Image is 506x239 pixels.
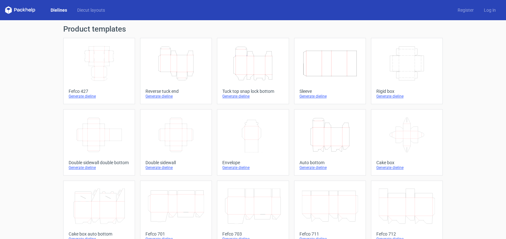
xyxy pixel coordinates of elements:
a: Double sidewall double bottomGenerate dieline [63,109,135,176]
div: Sleeve [299,89,361,94]
div: Fefco 427 [69,89,130,94]
div: Rigid box [376,89,437,94]
a: EnvelopeGenerate dieline [217,109,289,176]
div: Fefco 703 [222,231,283,236]
div: Fefco 712 [376,231,437,236]
a: Dielines [46,7,72,13]
a: Tuck top snap lock bottomGenerate dieline [217,38,289,104]
a: SleeveGenerate dieline [294,38,366,104]
a: Rigid boxGenerate dieline [371,38,443,104]
div: Fefco 701 [145,231,207,236]
div: Generate dieline [299,165,361,170]
div: Generate dieline [145,94,207,99]
div: Envelope [222,160,283,165]
div: Auto bottom [299,160,361,165]
div: Cake box auto bottom [69,231,130,236]
div: Generate dieline [376,94,437,99]
div: Double sidewall [145,160,207,165]
a: Double sidewallGenerate dieline [140,109,212,176]
a: Reverse tuck endGenerate dieline [140,38,212,104]
div: Generate dieline [69,94,130,99]
h1: Product templates [63,25,443,33]
div: Generate dieline [69,165,130,170]
div: Fefco 711 [299,231,361,236]
a: Log in [479,7,501,13]
div: Generate dieline [145,165,207,170]
div: Cake box [376,160,437,165]
a: Fefco 427Generate dieline [63,38,135,104]
a: Cake boxGenerate dieline [371,109,443,176]
a: Auto bottomGenerate dieline [294,109,366,176]
div: Generate dieline [222,165,283,170]
div: Generate dieline [222,94,283,99]
a: Diecut layouts [72,7,110,13]
a: Register [453,7,479,13]
div: Generate dieline [376,165,437,170]
div: Double sidewall double bottom [69,160,130,165]
div: Reverse tuck end [145,89,207,94]
div: Generate dieline [299,94,361,99]
div: Tuck top snap lock bottom [222,89,283,94]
